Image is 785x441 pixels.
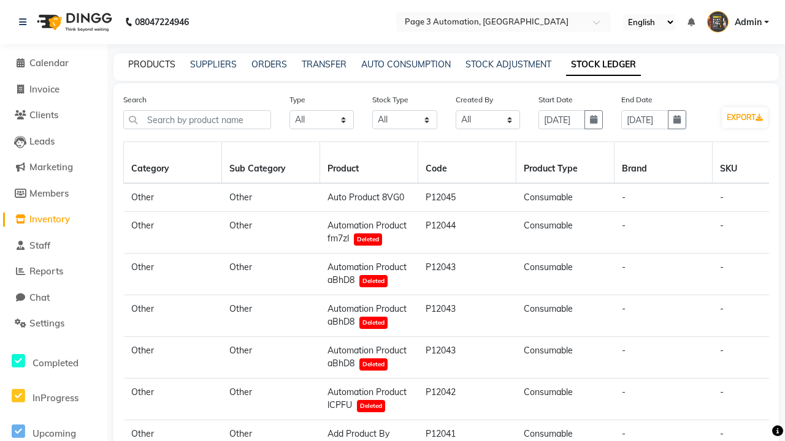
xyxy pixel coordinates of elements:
span: Automation Product aBhD8 [327,345,407,369]
td: P12044 [418,212,516,254]
th: Product [320,142,418,184]
span: Marketing [29,161,73,173]
span: Upcoming [33,428,76,439]
td: P12042 [418,379,516,420]
td: Other [124,212,222,254]
td: - [615,254,713,295]
img: Admin [707,11,729,32]
td: Consumable [516,295,615,337]
input: Search by product name [123,110,271,129]
span: Members [29,187,69,199]
span: Leads [29,135,55,147]
a: Clients [3,108,104,123]
span: Auto Product 8VG0 [327,192,404,203]
span: Staff [29,239,50,251]
span: Deleted [354,233,382,246]
a: STOCK LEDGER [566,54,641,76]
span: Deleted [357,400,385,412]
td: P12043 [418,254,516,295]
a: Invoice [3,83,104,97]
td: Other [124,337,222,379]
span: Completed [33,357,78,369]
a: Staff [3,239,104,253]
label: Created By [456,94,493,105]
span: Deleted [359,275,388,287]
b: 08047224946 [135,5,189,39]
td: - [615,337,713,379]
button: EXPORT [722,107,768,128]
a: TRANSFER [302,59,347,70]
a: Settings [3,317,104,331]
label: Stock Type [372,94,408,105]
span: Clients [29,109,58,121]
a: Inventory [3,213,104,227]
td: Consumable [516,337,615,379]
th: Category [124,142,222,184]
span: Deleted [359,358,388,371]
img: logo [31,5,115,39]
th: Product Type [516,142,615,184]
td: Consumable [516,212,615,254]
td: Consumable [516,379,615,420]
td: - [615,212,713,254]
td: - [615,379,713,420]
td: - [615,295,713,337]
a: Leads [3,135,104,149]
td: Other [222,183,320,212]
label: End Date [621,94,653,105]
a: Reports [3,265,104,279]
th: Brand [615,142,713,184]
a: PRODUCTS [128,59,175,70]
a: Members [3,187,104,201]
td: Consumable [516,183,615,212]
label: Start Date [538,94,573,105]
td: P12043 [418,337,516,379]
td: Other [124,295,222,337]
span: Automation Product aBhD8 [327,262,407,285]
td: Other [222,295,320,337]
td: P12043 [418,295,516,337]
td: - [615,183,713,212]
span: InProgress [33,392,78,404]
td: Other [222,337,320,379]
td: Other [124,183,222,212]
span: Automation Product lCPFU [327,386,407,410]
a: ORDERS [251,59,287,70]
a: STOCK ADJUSTMENT [465,59,551,70]
a: Chat [3,291,104,305]
a: Calendar [3,56,104,70]
td: Other [222,212,320,254]
span: Admin [735,16,762,29]
span: Inventory [29,213,70,225]
label: Search [123,94,147,105]
span: Deleted [359,317,388,329]
th: Sub Category [222,142,320,184]
td: P12045 [418,183,516,212]
span: Chat [29,292,50,303]
span: Calendar [29,57,69,69]
td: Consumable [516,254,615,295]
td: Other [124,379,222,420]
span: Reports [29,265,63,277]
label: Type [289,94,305,105]
td: Other [222,254,320,295]
th: Code [418,142,516,184]
span: Settings [29,317,64,329]
span: Automation Product fm7zl [327,220,407,244]
a: Marketing [3,160,104,175]
td: Other [124,254,222,295]
a: AUTO CONSUMPTION [361,59,451,70]
a: SUPPLIERS [190,59,237,70]
span: Invoice [29,83,59,95]
span: Automation Product aBhD8 [327,303,407,327]
td: Other [222,379,320,420]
